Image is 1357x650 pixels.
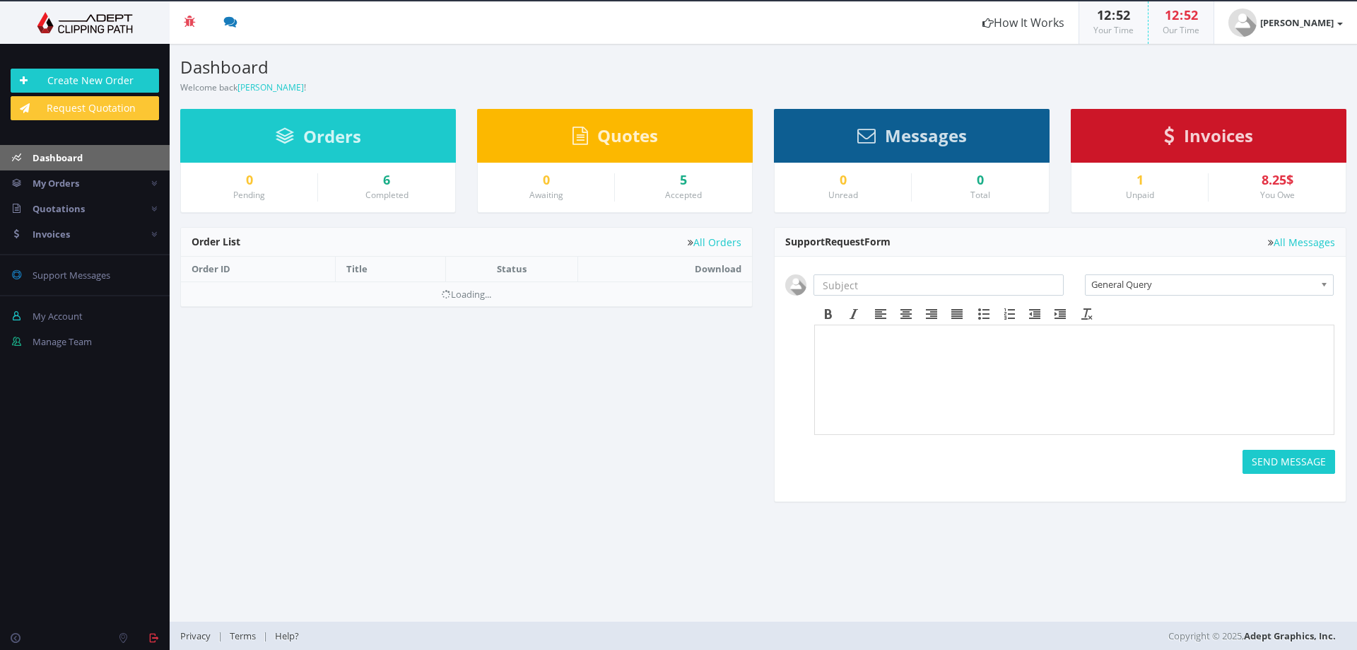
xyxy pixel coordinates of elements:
[1244,629,1336,642] a: Adept Graphics, Inc.
[1184,124,1253,147] span: Invoices
[11,12,159,33] img: Adept Graphics
[1097,6,1111,23] span: 12
[233,189,265,201] small: Pending
[192,235,240,248] span: Order List
[237,81,304,93] a: [PERSON_NAME]
[970,189,990,201] small: Total
[1228,8,1257,37] img: user_default.jpg
[180,81,306,93] small: Welcome back !
[885,124,967,147] span: Messages
[1093,24,1134,36] small: Your Time
[1074,305,1100,323] div: Clear formatting
[1116,6,1130,23] span: 52
[922,173,1038,187] div: 0
[597,124,658,147] span: Quotes
[33,310,83,323] span: My Account
[33,269,110,282] span: Support Messages
[181,257,336,282] th: Order ID
[33,177,79,190] span: My Orders
[625,173,741,187] a: 5
[828,189,858,201] small: Unread
[1168,629,1336,643] span: Copyright © 2025,
[572,132,658,145] a: Quotes
[1260,16,1334,29] strong: [PERSON_NAME]
[813,274,1064,296] input: Subject
[825,235,864,248] span: Request
[180,58,753,76] h3: Dashboard
[997,305,1022,323] div: Numbered list
[1165,6,1179,23] span: 12
[1260,189,1295,201] small: You Owe
[1111,6,1116,23] span: :
[1126,189,1154,201] small: Unpaid
[841,305,867,323] div: Italic
[665,189,702,201] small: Accepted
[192,173,307,187] a: 0
[971,305,997,323] div: Bullet list
[785,173,900,187] a: 0
[529,189,563,201] small: Awaiting
[1214,1,1357,44] a: [PERSON_NAME]
[446,257,578,282] th: Status
[180,622,958,650] div: | |
[181,282,752,306] td: Loading...
[1179,6,1184,23] span: :
[1184,6,1198,23] span: 52
[816,305,841,323] div: Bold
[268,629,306,642] a: Help?
[1082,173,1197,187] a: 1
[815,325,1334,434] iframe: Rich Text Area. Press ALT-F9 for menu. Press ALT-F10 for toolbar. Press ALT-0 for help
[857,132,967,145] a: Messages
[488,173,604,187] a: 0
[944,305,970,323] div: Justify
[577,257,752,282] th: Download
[329,173,445,187] a: 6
[11,69,159,93] a: Create New Order
[868,305,893,323] div: Align left
[365,189,409,201] small: Completed
[180,629,218,642] a: Privacy
[1268,237,1335,248] a: All Messages
[785,235,891,248] span: Support Form
[33,151,83,164] span: Dashboard
[1219,173,1335,187] div: 8.25$
[11,96,159,120] a: Request Quotation
[1243,450,1335,474] button: SEND MESSAGE
[1164,132,1253,145] a: Invoices
[33,202,85,215] span: Quotations
[688,237,741,248] a: All Orders
[223,629,263,642] a: Terms
[276,133,361,146] a: Orders
[33,228,70,240] span: Invoices
[919,305,944,323] div: Align right
[1022,305,1047,323] div: Decrease indent
[1163,24,1199,36] small: Our Time
[1091,275,1315,294] span: General Query
[336,257,446,282] th: Title
[893,305,919,323] div: Align center
[303,124,361,148] span: Orders
[785,274,806,296] img: user_default.jpg
[968,1,1079,44] a: How It Works
[1047,305,1073,323] div: Increase indent
[33,335,92,348] span: Manage Team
